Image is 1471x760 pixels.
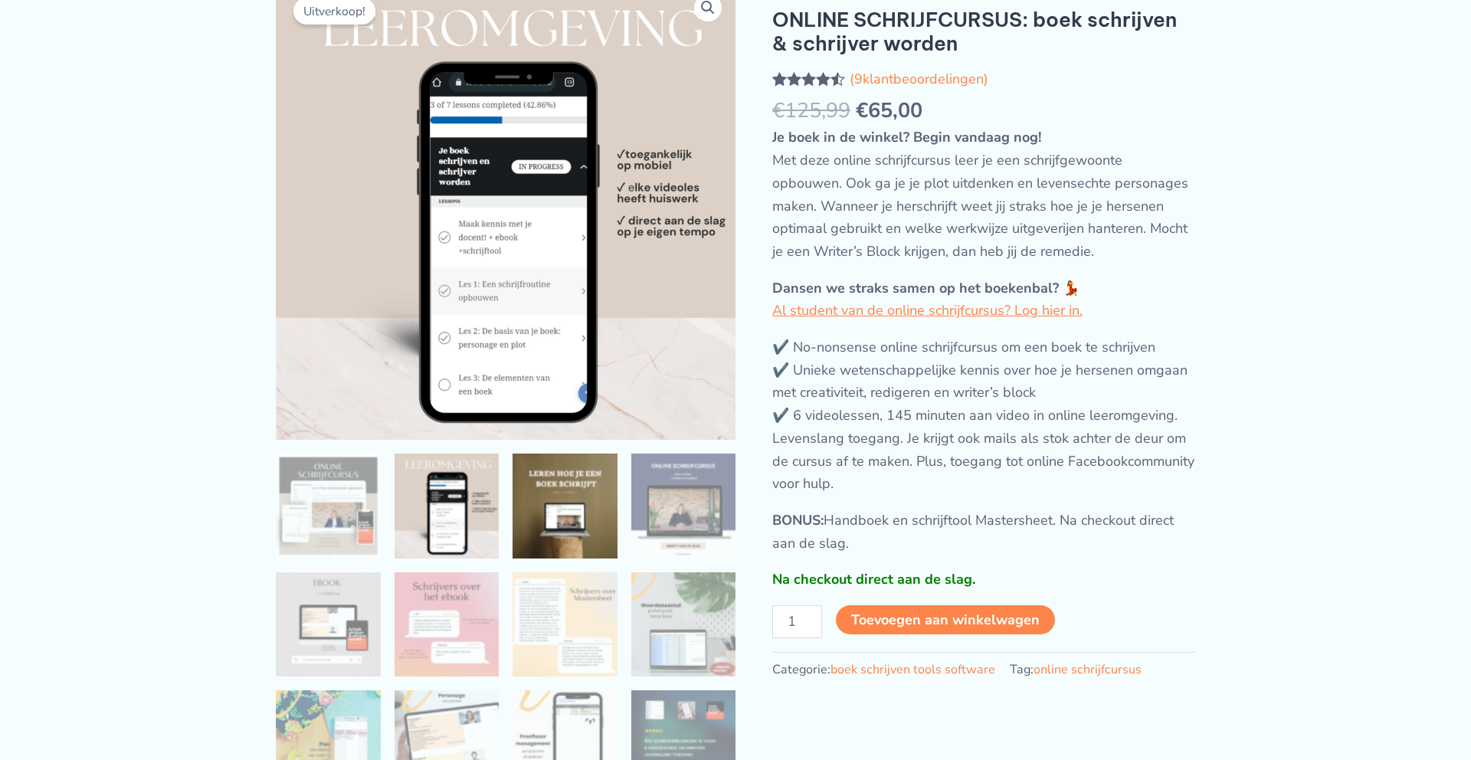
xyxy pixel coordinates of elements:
[850,70,988,88] a: (9klantbeoordelingen)
[772,72,838,162] span: Gewaardeerd op 5 gebaseerd op klantbeoordelingen
[395,454,500,559] img: online schrijfcursus boek schrijven creatief schrijfopleiding
[772,97,850,125] bdi: 125,99
[1034,661,1142,678] a: online schrijfcursus
[276,454,381,559] img: ONLINE SCHRIJFCURSUS: boek schrijven & schrijver worden
[854,70,863,88] span: 9
[772,8,1195,55] h1: ONLINE SCHRIJFCURSUS: boek schrijven & schrijver worden
[395,572,500,677] img: ONLINE SCHRIJFCURSUS: boek schrijven & schrijver worden - Afbeelding 6
[772,126,1195,263] p: Met deze online schrijfcursus leer je een schrijfgewoonte opbouwen. Ook ga je je plot uitdenken e...
[772,511,824,529] strong: BONUS:
[772,605,822,637] input: Productaantal
[631,572,736,677] img: ONLINE SCHRIJFCURSUS: boek schrijven & schrijver worden - Afbeelding 8
[772,72,779,106] span: 9
[772,570,975,588] strong: Na checkout direct aan de slag.
[772,659,995,682] span: Categorie:
[631,454,736,559] img: online schrijfcursus goedkoop schrijven boek schrijf eigen
[772,336,1195,496] p: ✔️ No-nonsense online schrijfcursus om een boek te schrijven ✔️ Unieke wetenschappelijke kennis o...
[772,97,785,125] span: €
[831,661,995,678] a: boek schrijven tools software
[772,301,1083,319] a: Al student van de online schrijfcursus? Log hier in.
[276,572,381,677] img: ONLINE SCHRIJFCURSUS: boek schrijven & schrijver worden - Afbeelding 5
[856,97,868,125] span: €
[772,509,1195,555] p: Handboek en schrijftool Mastersheet. Na checkout direct aan de slag.
[772,279,1079,297] strong: Dansen we straks samen op het boekenbal? 💃
[513,572,618,677] img: ONLINE SCHRIJFCURSUS: boek schrijven & schrijver worden - Afbeelding 7
[1010,659,1142,682] span: Tag:
[856,97,922,125] bdi: 65,00
[836,605,1055,634] button: Toevoegen aan winkelwagen
[772,128,1041,146] strong: Je boek in de winkel? Begin vandaag nog!
[513,454,618,559] img: ONLINE SCHRIJFCURSUS: boek schrijven & schrijver worden - Afbeelding 3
